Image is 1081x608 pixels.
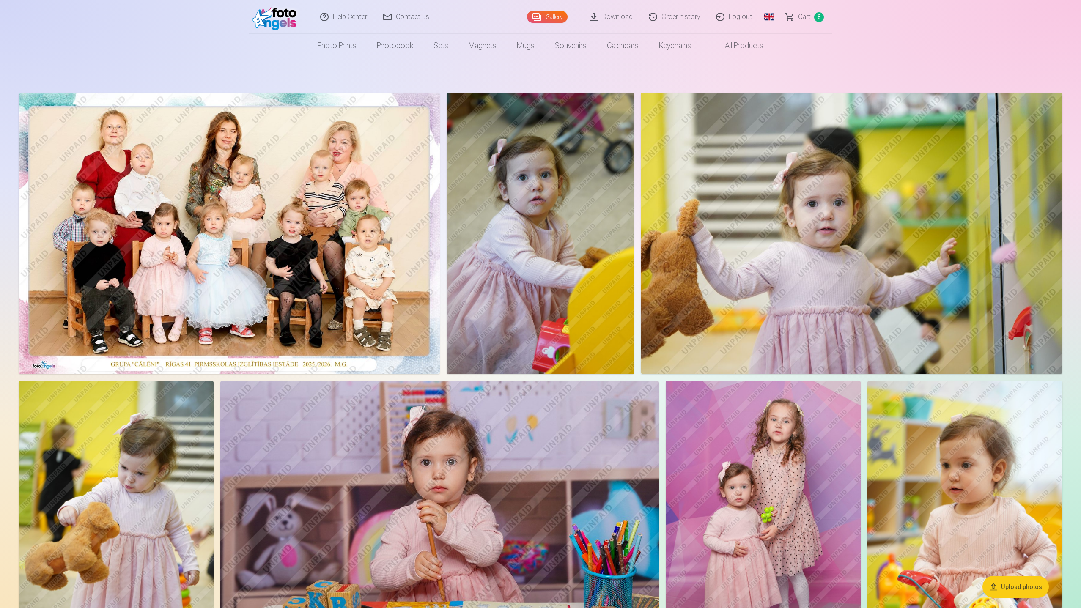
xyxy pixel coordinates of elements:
[982,576,1049,598] button: Upload photos
[798,12,811,22] span: Сart
[814,12,824,22] span: 8
[545,34,597,58] a: Souvenirs
[597,34,649,58] a: Calendars
[649,34,701,58] a: Keychains
[507,34,545,58] a: Mugs
[307,34,367,58] a: Photo prints
[527,11,568,23] a: Gallery
[252,3,301,30] img: /fa1
[367,34,423,58] a: Photobook
[458,34,507,58] a: Magnets
[701,34,774,58] a: All products
[423,34,458,58] a: Sets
